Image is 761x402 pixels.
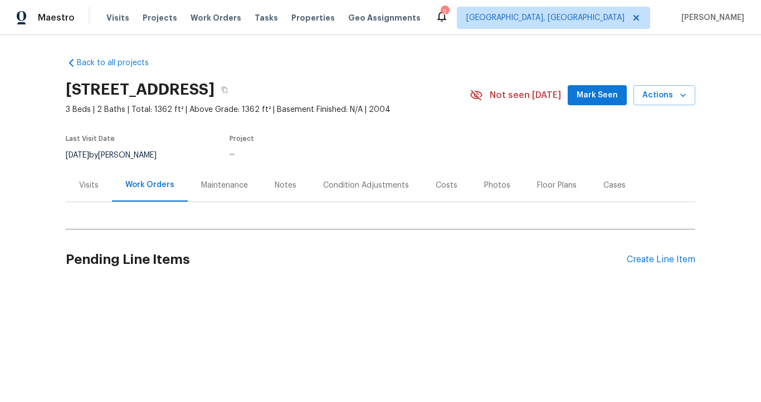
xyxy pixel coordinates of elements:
[577,89,618,102] span: Mark Seen
[568,85,627,106] button: Mark Seen
[627,254,695,265] div: Create Line Item
[106,12,129,23] span: Visits
[79,180,99,191] div: Visits
[323,180,409,191] div: Condition Adjustments
[642,89,686,102] span: Actions
[66,234,627,286] h2: Pending Line Items
[348,12,421,23] span: Geo Assignments
[66,84,214,95] h2: [STREET_ADDRESS]
[255,14,278,22] span: Tasks
[66,151,89,159] span: [DATE]
[291,12,335,23] span: Properties
[484,180,510,191] div: Photos
[214,80,235,100] button: Copy Address
[201,180,248,191] div: Maintenance
[436,180,457,191] div: Costs
[143,12,177,23] span: Projects
[441,7,448,18] div: 2
[66,104,470,115] span: 3 Beds | 2 Baths | Total: 1362 ft² | Above Grade: 1362 ft² | Basement Finished: N/A | 2004
[466,12,625,23] span: [GEOGRAPHIC_DATA], [GEOGRAPHIC_DATA]
[125,179,174,190] div: Work Orders
[633,85,695,106] button: Actions
[230,149,443,156] div: ...
[191,12,241,23] span: Work Orders
[677,12,744,23] span: [PERSON_NAME]
[230,135,254,142] span: Project
[38,12,75,23] span: Maestro
[275,180,296,191] div: Notes
[537,180,577,191] div: Floor Plans
[66,57,173,68] a: Back to all projects
[66,149,170,162] div: by [PERSON_NAME]
[66,135,115,142] span: Last Visit Date
[490,90,561,101] span: Not seen [DATE]
[603,180,626,191] div: Cases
